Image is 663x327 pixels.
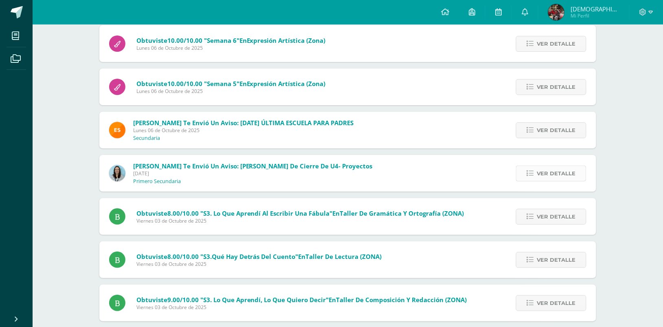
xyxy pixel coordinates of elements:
span: Expresión Artística (zona) [247,80,326,88]
span: Ver detalle [537,36,576,51]
span: Viernes 03 de Octubre de 2025 [136,304,467,311]
span: Expresión Artística (zona) [247,36,326,44]
span: Lunes 06 de Octubre de 2025 [136,88,326,95]
span: "S3. Lo que aprendí, lo que quiero decir" [200,296,329,304]
span: [PERSON_NAME] te envió un aviso: [PERSON_NAME] de cierre de U4- Proyectos [133,162,373,170]
span: [PERSON_NAME] te envió un aviso: [DATE] ÚLTIMA ESCUELA PARA PADRES [133,119,354,127]
span: "S3.Qué hay detrás del cuento" [200,252,299,261]
span: 10.00/10.00 [167,80,202,88]
span: "Semana 6" [204,36,239,44]
span: Viernes 03 de Octubre de 2025 [136,261,382,267]
img: aed16db0a88ebd6752f21681ad1200a1.png [109,165,125,181]
span: Viernes 03 de Octubre de 2025 [136,217,464,224]
span: Obtuviste en [136,80,326,88]
img: 4ba0fbdb24318f1bbd103ebd070f4524.png [109,122,125,138]
span: Taller de Composición y Redacción (ZONA) [336,296,467,304]
span: Lunes 06 de Octubre de 2025 [133,127,354,134]
span: Obtuviste en [136,36,326,44]
span: Obtuviste en [136,252,382,261]
img: e2f65459d4aaef35ad99b0eddf3b3a84.png [548,4,564,20]
span: Ver detalle [537,252,576,267]
span: Ver detalle [537,80,576,95]
span: Taller de Gramática y Ortografía (ZONA) [340,209,464,217]
span: 8.00/10.00 [167,252,199,261]
span: "S3. Lo que aprendí al escribir una fábula" [200,209,333,217]
span: Taller de Lectura (ZONA) [306,252,382,261]
span: Obtuviste en [136,296,467,304]
span: Lunes 06 de Octubre de 2025 [136,44,326,51]
span: Ver detalle [537,209,576,224]
span: 10.00/10.00 [167,36,202,44]
p: Primero Secundaria [133,178,181,185]
span: Ver detalle [537,166,576,181]
span: 9.00/10.00 [167,296,199,304]
p: Secundaria [133,135,160,141]
span: 8.00/10.00 [167,209,199,217]
span: Mi Perfil [571,12,619,19]
span: "Semana 5" [204,80,239,88]
span: Ver detalle [537,296,576,311]
span: Obtuviste en [136,209,464,217]
span: [DEMOGRAPHIC_DATA][PERSON_NAME] [571,5,619,13]
span: [DATE] [133,170,373,177]
span: Ver detalle [537,123,576,138]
